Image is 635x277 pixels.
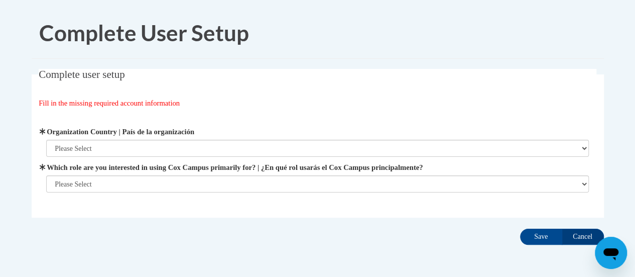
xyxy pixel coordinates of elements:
label: Which role are you interested in using Cox Campus primarily for? | ¿En qué rol usarás el Cox Camp... [46,162,589,173]
label: Organization Country | País de la organización [46,126,589,137]
span: Complete user setup [39,68,124,80]
input: Cancel [562,229,604,245]
span: Fill in the missing required account information [39,99,180,107]
iframe: Button to launch messaging window [595,237,627,269]
input: Save [520,229,562,245]
span: Complete User Setup [39,20,249,46]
